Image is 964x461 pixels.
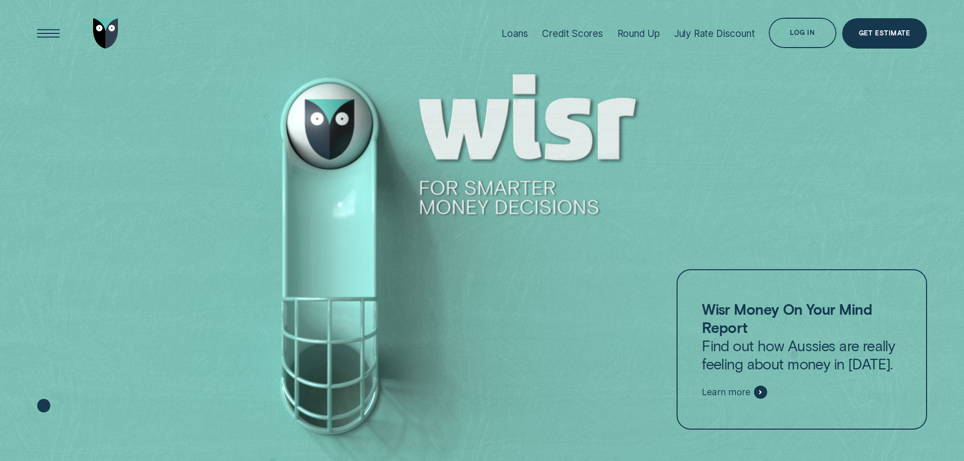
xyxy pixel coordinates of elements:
strong: Wisr Money On Your Mind Report [702,300,872,336]
a: Wisr Money On Your Mind ReportFind out how Aussies are really feeling about money in [DATE].Learn... [677,269,927,430]
button: Open Menu [33,18,64,49]
p: Find out how Aussies are really feeling about money in [DATE]. [702,300,901,373]
a: Get Estimate [842,18,927,49]
div: Round Up [617,28,660,39]
img: Wisr [93,18,118,49]
div: Loans [501,28,528,39]
span: Learn more [702,387,750,398]
div: Credit Scores [542,28,603,39]
div: July Rate Discount [674,28,755,39]
button: Log in [769,18,836,48]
